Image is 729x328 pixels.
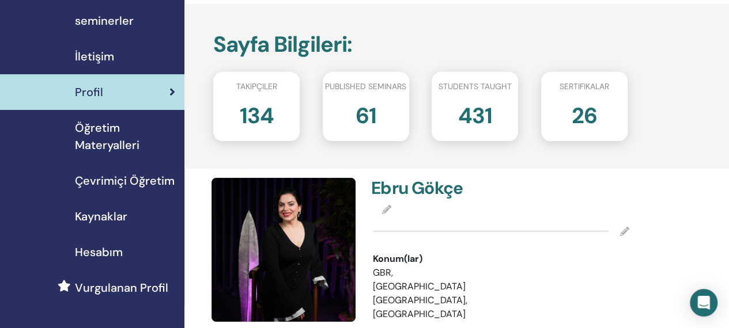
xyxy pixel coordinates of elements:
[75,12,134,29] span: seminerler
[572,97,597,129] h2: 26
[75,48,114,65] span: İletişim
[690,289,717,316] div: Open Intercom Messenger
[213,32,628,58] h2: Sayfa Bilgileri :
[373,266,470,293] li: GBR, [GEOGRAPHIC_DATA]
[373,293,470,321] li: [GEOGRAPHIC_DATA], [GEOGRAPHIC_DATA]
[236,81,277,93] span: Takipçiler
[560,81,609,93] span: sertifikalar
[211,178,356,322] img: default.jpg
[371,178,494,199] h4: Ebru Gökçe
[439,81,512,93] span: Students taught
[75,83,103,101] span: Profil
[325,81,406,93] span: Published seminars
[75,172,175,189] span: Çevrimiçi Öğretim
[373,252,422,266] span: Konum(lar)
[356,97,376,129] h2: 61
[75,119,175,154] span: Öğretim Materyalleri
[240,97,274,129] h2: 134
[458,97,492,129] h2: 431
[75,208,127,225] span: Kaynaklar
[75,243,123,261] span: Hesabım
[75,279,168,296] span: Vurgulanan Profil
